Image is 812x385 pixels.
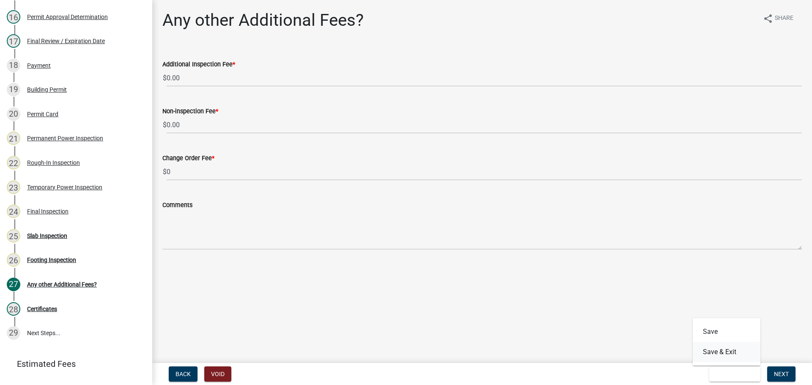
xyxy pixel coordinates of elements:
div: 16 [7,10,20,24]
span: Next [774,371,789,377]
div: Payment [27,63,51,68]
div: 27 [7,278,20,291]
div: Final Inspection [27,208,69,214]
div: 21 [7,131,20,145]
label: Comments [162,202,192,208]
div: 20 [7,107,20,121]
div: Temporary Power Inspection [27,184,102,190]
div: Certificates [27,306,57,312]
div: Save & Exit [693,318,760,366]
div: Building Permit [27,87,67,93]
span: $ [162,116,167,134]
div: Any other Additional Fees? [27,281,97,287]
div: Slab Inspection [27,233,67,239]
div: 29 [7,326,20,340]
button: shareShare [756,10,800,27]
div: 19 [7,83,20,96]
div: Rough-In Inspection [27,160,80,166]
div: Footing Inspection [27,257,76,263]
span: $ [162,69,167,87]
div: 23 [7,180,20,194]
button: Save & Exit [709,366,760,382]
h1: Any other Additional Fees? [162,10,364,30]
div: 28 [7,302,20,316]
i: share [763,14,773,24]
div: Permit Card [27,111,58,117]
span: Save & Exit [716,371,749,377]
label: Non-inspection Fee [162,109,218,115]
div: Permit Approval Determination [27,14,108,20]
button: Void [204,366,231,382]
div: 17 [7,34,20,48]
a: Estimated Fees [7,355,139,372]
span: Share [775,14,793,24]
button: Next [767,366,796,382]
div: 26 [7,253,20,267]
div: 22 [7,156,20,169]
div: Final Review / Expiration Date [27,38,105,44]
span: $ [162,163,167,180]
span: Back [176,371,191,377]
div: 18 [7,59,20,72]
div: 25 [7,229,20,243]
label: Change Order Fee [162,156,214,161]
button: Save & Exit [693,342,760,362]
label: Additional Inspection Fee [162,62,235,68]
div: 24 [7,205,20,218]
button: Save [693,322,760,342]
div: Permanent Power Inspection [27,135,103,141]
button: Back [169,366,198,382]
